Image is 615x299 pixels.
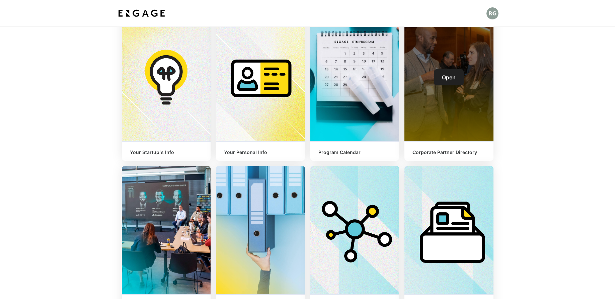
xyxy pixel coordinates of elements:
h6: Your Personal Info [224,150,297,155]
a: Open [434,69,464,85]
button: Open profile menu [486,7,498,19]
h6: Your Startup's Info [130,150,203,155]
img: bdf1fb74-1727-4ba0-a5bd-bc74ae9fc70b.jpeg [117,7,166,19]
h6: Corporate Partner Directory [412,150,485,155]
span: Open [442,74,456,81]
h6: Program Calendar [318,150,391,155]
img: Profile picture of Rebecca Greenhalgh [486,7,498,19]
